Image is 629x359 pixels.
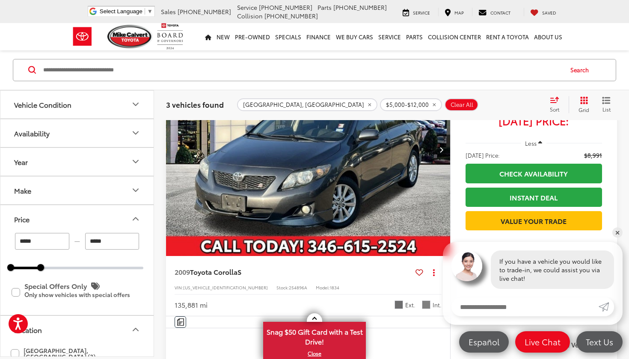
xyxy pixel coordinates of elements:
[576,331,623,353] a: Text Us
[395,300,403,309] span: Magnetic Gray Metallic
[178,7,231,16] span: [PHONE_NUMBER]
[484,23,531,50] a: Rent a Toyota
[579,106,589,113] span: Grid
[459,331,509,353] a: Español
[14,129,50,137] div: Availability
[183,284,268,291] span: [US_VEHICLE_IDENTIFICATION_NUMBER]
[333,23,376,50] a: WE BUY CARS
[317,3,332,12] span: Parts
[396,8,436,16] a: Service
[0,91,154,118] button: Vehicle ConditionVehicle Condition
[66,23,98,50] img: Toyota
[107,25,153,48] img: Mike Calvert Toyota
[596,96,617,113] button: List View
[330,284,339,291] span: 1834
[466,211,602,230] a: Value Your Trade
[531,23,565,50] a: About Us
[175,316,186,328] button: Comments
[466,116,602,125] span: [DATE] Price:
[524,8,563,16] a: My Saved Vehicles
[161,7,176,16] span: Sales
[569,96,596,113] button: Grid View
[15,233,69,250] input: minimum Buy price
[542,9,556,16] span: Saved
[520,336,565,347] span: Live Chat
[541,341,608,350] label: Compare Vehicle
[131,157,141,167] div: Year
[14,100,71,109] div: Vehicle Condition
[14,158,28,166] div: Year
[131,185,141,196] div: Make
[237,98,377,111] button: remove Houston%2C%20TX
[14,215,30,223] div: Price
[175,267,190,277] span: 2009
[433,135,450,165] button: Next image
[276,284,289,291] span: Stock:
[451,250,482,281] img: Agent profile photo
[466,188,602,207] a: Instant Deal
[175,284,183,291] span: VIN:
[131,100,141,110] div: Vehicle Condition
[438,8,470,16] a: Map
[433,269,435,276] span: dropdown dots
[466,151,500,159] span: [DATE] Price:
[147,8,153,15] span: ▼
[72,238,83,245] span: —
[0,205,154,233] button: PricePrice
[175,300,208,310] div: 135,881 mi
[177,318,184,326] img: Comments
[451,101,473,108] span: Clear All
[232,23,273,50] a: Pre-Owned
[546,96,569,113] button: Select sort value
[237,12,263,20] span: Collision
[131,214,141,224] div: Price
[515,331,570,353] a: Live Chat
[166,43,451,256] a: 2009 Toyota Corolla S2009 Toyota Corolla S2009 Toyota Corolla S2009 Toyota Corolla S
[422,300,430,309] span: Dark Charcoal
[131,128,141,138] div: Availability
[0,148,154,176] button: YearYear
[584,151,602,159] span: $8,991
[386,101,429,108] span: $5,000-$12,000
[316,284,330,291] span: Model:
[166,43,451,256] div: 2009 Toyota Corolla S 0
[582,336,617,347] span: Text Us
[404,23,425,50] a: Parts
[243,101,364,108] span: [GEOGRAPHIC_DATA], [GEOGRAPHIC_DATA]
[12,279,142,306] label: Special Offers Only
[100,8,142,15] span: Select Language
[451,297,599,316] input: Enter your message
[273,23,304,50] a: Specials
[445,98,478,111] button: Clear All
[14,326,42,334] div: Location
[599,297,614,316] a: Submit
[464,336,504,347] span: Español
[42,60,562,80] input: Search by Make, Model, or Keyword
[490,9,510,16] span: Contact
[550,106,559,113] span: Sort
[85,233,139,250] input: maximum Buy price
[413,9,430,16] span: Service
[202,23,214,50] a: Home
[304,23,333,50] a: Finance
[100,8,153,15] a: Select Language​
[14,186,31,194] div: Make
[427,265,442,280] button: Actions
[466,164,602,183] a: Check Availability
[264,12,318,20] span: [PHONE_NUMBER]
[131,325,141,335] div: Location
[264,323,365,349] span: Snag $50 Gift Card with a Test Drive!
[491,250,614,289] div: If you have a vehicle you would like to trade-in, we could assist you via live chat!
[521,135,547,151] button: Less
[454,9,464,16] span: Map
[24,292,142,298] p: Only show vehicles with special offers
[433,301,442,309] span: Int.
[376,23,404,50] a: Service
[562,59,601,81] button: Search
[166,99,224,109] span: 3 vehicles found
[0,177,154,204] button: MakeMake
[380,98,442,111] button: remove 5000-12000
[425,23,484,50] a: Collision Center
